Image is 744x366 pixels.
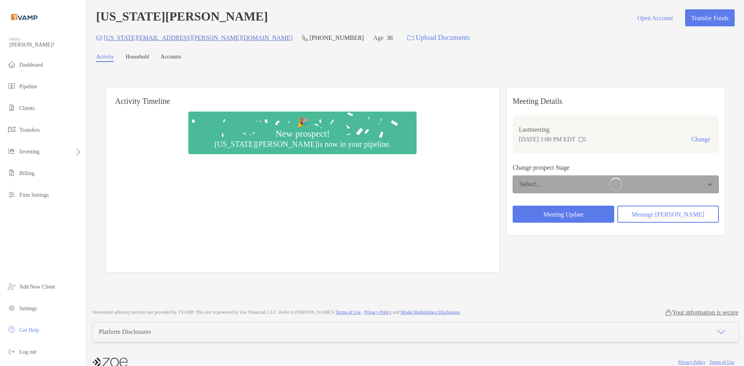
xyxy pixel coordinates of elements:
[387,33,393,43] p: 36
[579,136,586,143] img: communication type
[93,309,461,315] p: Investment advisory services are provided by TVAMP . This site is powered by Zoe Financial, LLC. ...
[302,35,308,41] img: Phone Icon
[7,190,16,199] img: firm-settings icon
[7,282,16,291] img: add_new_client icon
[7,81,16,91] img: pipeline icon
[106,87,499,106] h6: Activity Timeline
[7,60,16,69] img: dashboard icon
[19,105,35,111] span: Clients
[407,35,414,41] img: button icon
[519,134,575,144] p: [DATE] 1:00 PM EDT
[513,206,614,223] button: Meeting Update
[710,359,734,365] a: Terms of Use
[99,328,151,335] div: Platform Disclosures
[7,168,16,177] img: billing icon
[19,284,55,290] span: Add New Client
[402,29,475,46] a: Upload Documents
[373,33,384,43] p: Age
[19,84,37,89] span: Pipeline
[19,62,43,68] span: Dashboard
[294,117,312,128] div: 🎉
[211,139,394,149] div: [US_STATE][PERSON_NAME] is now in your pipeline.
[19,306,37,311] span: Settings
[7,303,16,313] img: settings icon
[7,146,16,156] img: investing icon
[678,359,705,365] a: Privacy Policy
[716,327,726,337] img: icon arrow
[272,128,333,139] div: New prospect!
[7,103,16,112] img: clients icon
[7,125,16,134] img: transfers icon
[672,309,738,316] p: Your information is secure
[631,9,679,26] button: Open Account
[685,9,735,26] button: Transfer Funds
[161,54,181,62] a: Accounts
[689,136,713,143] button: Change
[7,347,16,356] img: logout icon
[19,327,39,333] span: Get Help
[19,349,36,355] span: Log out
[513,163,719,172] p: Change prospect Stage
[96,36,102,40] img: Email Icon
[364,309,391,315] a: Privacy Policy
[19,170,34,176] span: Billing
[9,42,82,48] span: [PERSON_NAME]!
[617,206,719,223] button: Message [PERSON_NAME]
[519,125,713,134] p: Last meeting
[9,3,39,31] img: Zoe Logo
[104,33,293,43] p: [US_STATE][EMAIL_ADDRESS][PERSON_NAME][DOMAIN_NAME]
[19,192,49,198] span: Firm Settings
[19,127,40,133] span: Transfers
[96,9,268,26] h4: [US_STATE][PERSON_NAME]
[126,54,149,62] a: Household
[401,309,460,315] a: Model Marketplace Disclosures
[19,149,40,155] span: Investing
[336,309,361,315] a: Terms of Use
[310,33,364,43] p: [PHONE_NUMBER]
[7,325,16,334] img: get-help icon
[513,96,719,106] p: Meeting Details
[96,54,114,62] a: Activity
